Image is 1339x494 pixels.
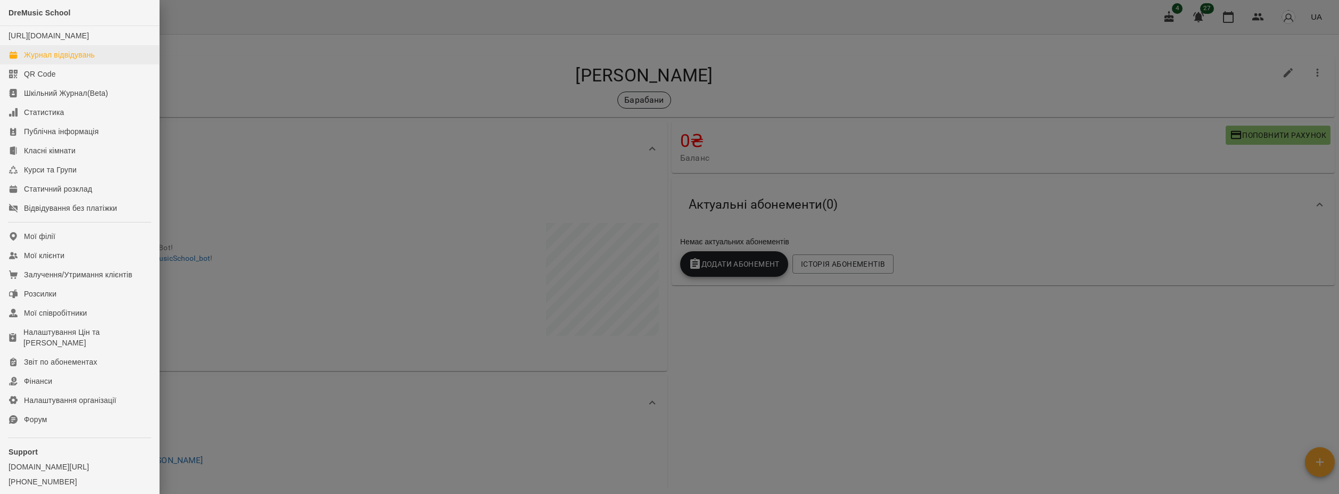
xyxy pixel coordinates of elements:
[9,9,71,17] span: DreMusic School
[24,376,52,386] div: Фінанси
[24,395,117,406] div: Налаштування організації
[9,447,151,457] p: Support
[24,184,92,194] div: Статичний розклад
[24,231,55,242] div: Мої філії
[9,31,89,40] a: [URL][DOMAIN_NAME]
[24,164,77,175] div: Курси та Групи
[24,269,133,280] div: Залучення/Утримання клієнтів
[9,476,151,487] a: [PHONE_NUMBER]
[24,88,108,98] div: Шкільний Журнал(Beta)
[24,308,87,318] div: Мої співробітники
[24,50,95,60] div: Журнал відвідувань
[24,414,47,425] div: Форум
[24,357,97,367] div: Звіт по абонементах
[23,327,151,348] div: Налаштування Цін та [PERSON_NAME]
[24,289,56,299] div: Розсилки
[24,107,64,118] div: Статистика
[24,203,117,213] div: Відвідування без платіжки
[24,126,98,137] div: Публічна інформація
[24,145,76,156] div: Класні кімнати
[24,250,64,261] div: Мої клієнти
[24,69,56,79] div: QR Code
[9,462,151,472] a: [DOMAIN_NAME][URL]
